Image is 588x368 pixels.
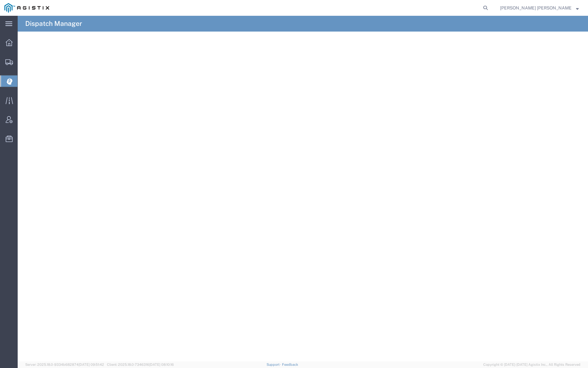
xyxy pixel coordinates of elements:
a: Feedback [282,363,298,366]
span: [DATE] 09:51:42 [79,363,104,366]
h4: Dispatch Manager [25,16,82,32]
span: Kayte Bray Dogali [500,4,572,11]
button: [PERSON_NAME] [PERSON_NAME] [500,4,579,12]
span: [DATE] 08:10:16 [149,363,174,366]
span: Server: 2025.18.0-9334b682874 [25,363,104,366]
a: Support [266,363,282,366]
span: Copyright © [DATE]-[DATE] Agistix Inc., All Rights Reserved [483,362,580,367]
span: Client: 2025.18.0-7346316 [107,363,174,366]
img: logo [4,3,49,13]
